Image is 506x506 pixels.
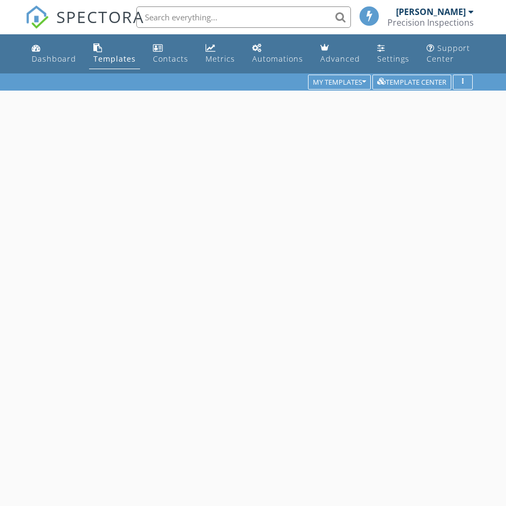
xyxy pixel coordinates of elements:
div: Template Center [377,79,446,86]
div: Precision Inspections [387,17,474,28]
div: Advanced [320,54,360,64]
button: Template Center [372,75,451,90]
a: Settings [373,39,414,69]
div: Dashboard [32,54,76,64]
a: Support Center [422,39,479,69]
div: Templates [93,54,136,64]
a: Metrics [201,39,239,69]
div: [PERSON_NAME] [396,6,466,17]
img: The Best Home Inspection Software - Spectora [25,5,49,29]
a: SPECTORA [25,14,144,37]
a: Contacts [149,39,193,69]
span: SPECTORA [56,5,144,28]
input: Search everything... [136,6,351,28]
div: Contacts [153,54,188,64]
div: Metrics [206,54,235,64]
button: My Templates [308,75,371,90]
div: Support Center [427,43,470,64]
a: Templates [89,39,140,69]
div: My Templates [313,79,366,86]
a: Dashboard [27,39,80,69]
div: Settings [377,54,409,64]
a: Advanced [316,39,364,69]
a: Template Center [372,77,451,86]
div: Automations [252,54,303,64]
a: Automations (Basic) [248,39,307,69]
